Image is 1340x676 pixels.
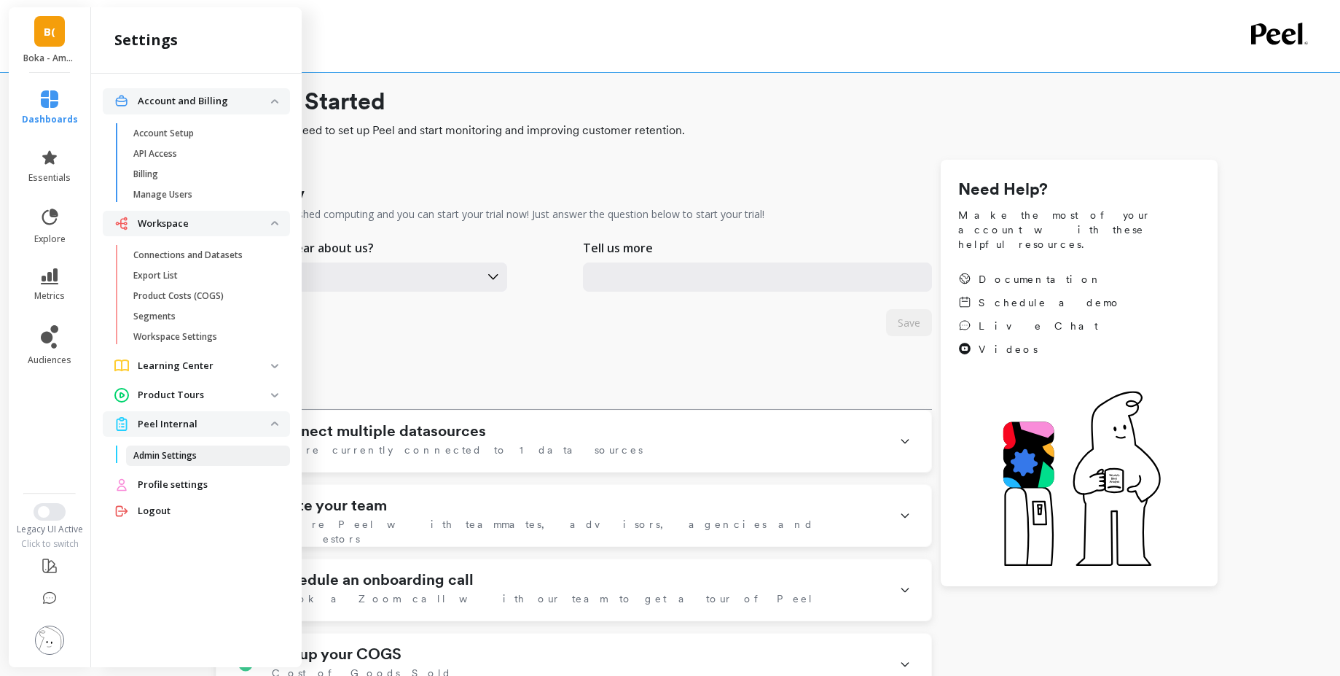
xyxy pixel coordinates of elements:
[22,114,78,125] span: dashboards
[133,128,194,139] p: Account Setup
[271,421,278,426] img: down caret icon
[114,94,129,108] img: navigation item icon
[958,208,1200,252] span: Make the most of your account with these helpful resources.
[138,388,271,403] p: Product Tours
[138,478,278,492] a: Profile settings
[7,524,93,535] div: Legacy UI Active
[271,393,278,397] img: down caret icon
[138,94,271,109] p: Account and Billing
[138,217,271,231] p: Workspace
[272,517,882,546] span: Share Peel with teammates, advisors, agencies and investors
[133,249,243,261] p: Connections and Datasets
[138,359,271,373] p: Learning Center
[114,478,129,492] img: navigation item icon
[272,645,401,663] h1: Set up your COGS
[133,168,158,180] p: Billing
[216,207,764,222] p: Your data has finished computing and you can start your trial now! Just answer the question below...
[23,53,77,64] p: Boka - Amazon (Essor)
[271,99,278,104] img: down caret icon
[114,417,129,431] img: navigation item icon
[138,478,208,492] span: Profile settings
[44,23,55,40] span: B(
[272,497,387,514] h1: Invite your team
[958,295,1121,310] a: Schedule a demo
[133,270,178,281] p: Export List
[216,84,1218,119] h1: Getting Started
[114,504,129,518] img: navigation item icon
[35,626,64,655] img: profile picture
[133,450,197,462] p: Admin Settings
[979,272,1102,287] span: Documentation
[138,417,271,432] p: Peel Internal
[133,311,176,322] p: Segments
[272,443,643,457] span: We're currently connected to 1 data sources
[216,122,1218,139] span: Everything you need to set up Peel and start monitoring and improving customer retention.
[34,290,65,302] span: metrics
[133,331,217,343] p: Workspace Settings
[958,177,1200,202] h1: Need Help?
[114,388,129,403] img: navigation item icon
[133,148,177,160] p: API Access
[272,591,814,606] span: Book a Zoom call with our team to get a tour of Peel
[271,364,278,368] img: down caret icon
[958,272,1121,287] a: Documentation
[583,239,653,257] p: Tell us more
[271,221,278,225] img: down caret icon
[28,354,71,366] span: audiences
[272,571,474,588] h1: Schedule an onboarding call
[34,503,66,521] button: Switch to New UI
[979,342,1038,357] span: Videos
[979,319,1098,333] span: Live Chat
[133,189,192,201] p: Manage Users
[28,172,71,184] span: essentials
[114,360,129,372] img: navigation item icon
[114,30,178,50] h2: settings
[979,295,1121,310] span: Schedule a demo
[7,538,93,550] div: Click to switch
[133,290,224,302] p: Product Costs (COGS)
[272,422,486,440] h1: Connect multiple datasources
[114,217,129,230] img: navigation item icon
[34,233,66,245] span: explore
[138,504,171,518] span: Logout
[958,342,1121,357] a: Videos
